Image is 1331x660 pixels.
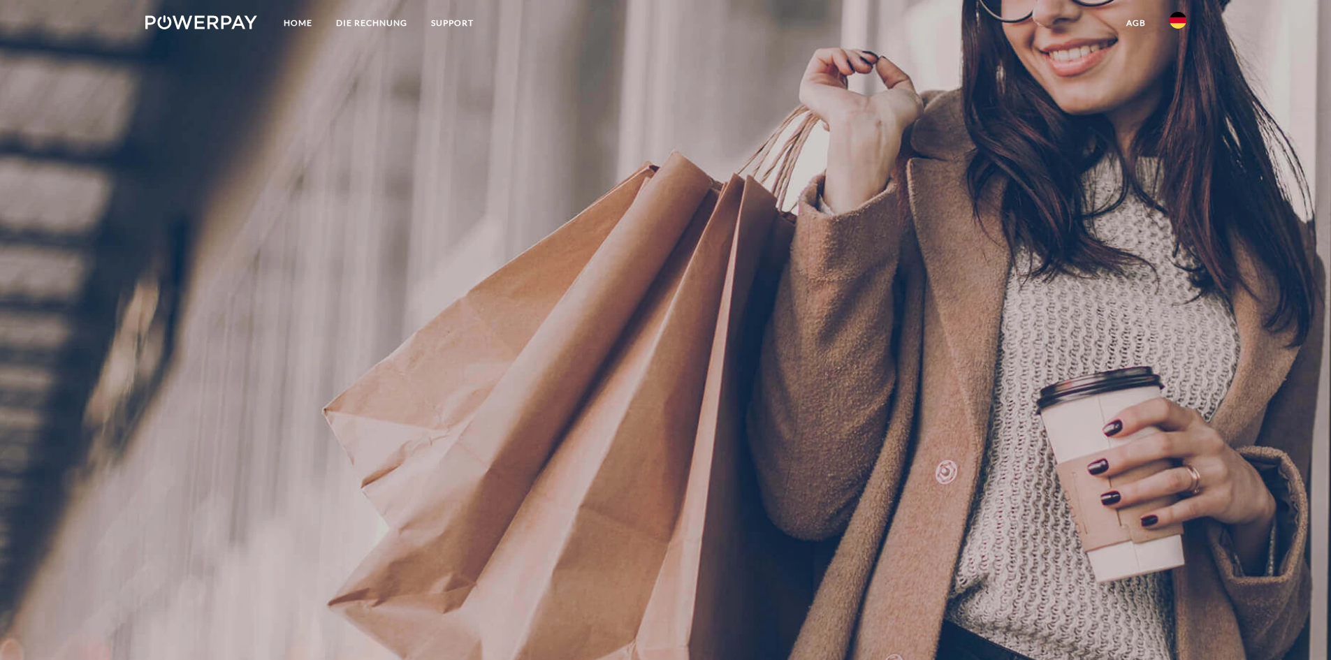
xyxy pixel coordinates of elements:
[145,15,258,29] img: logo-powerpay-white.svg
[272,10,324,36] a: Home
[1114,10,1158,36] a: agb
[1170,12,1186,29] img: de
[324,10,419,36] a: DIE RECHNUNG
[419,10,486,36] a: SUPPORT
